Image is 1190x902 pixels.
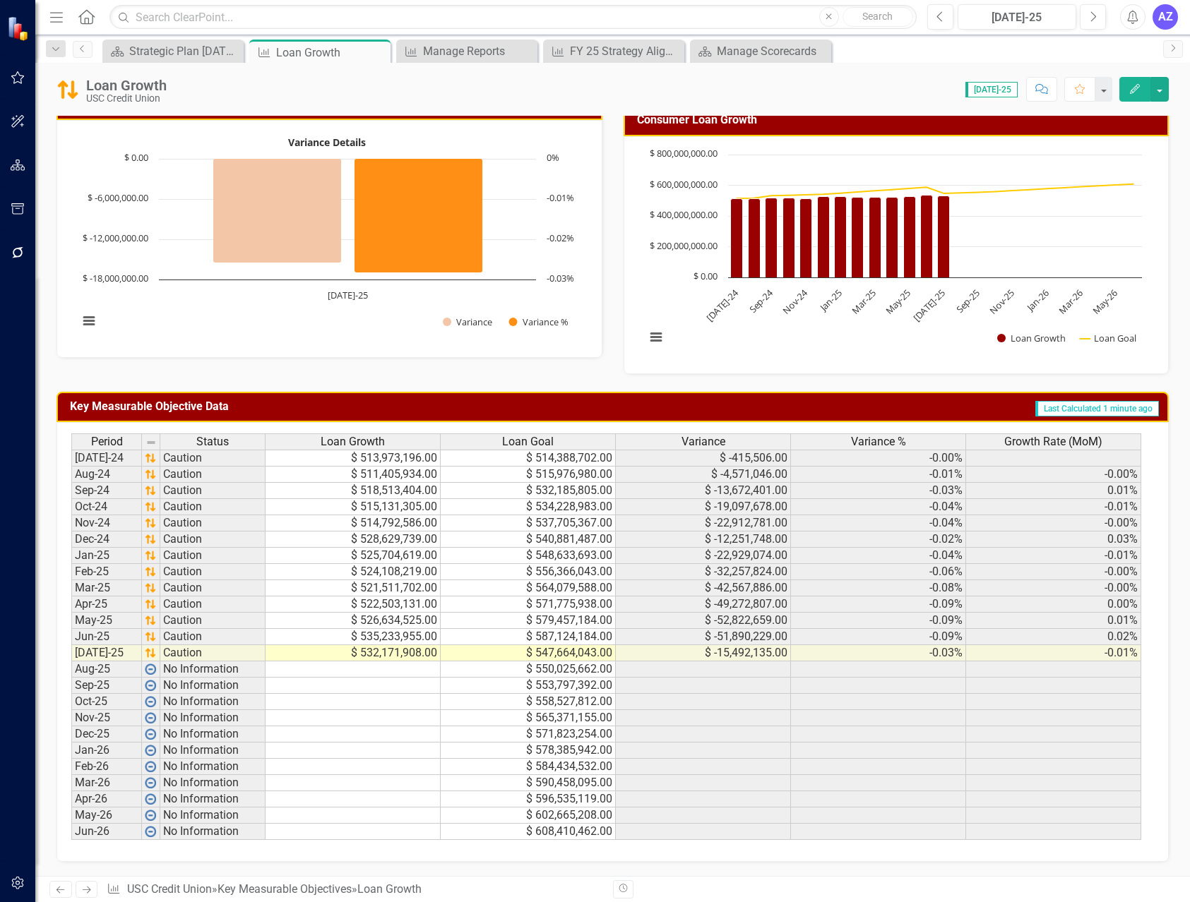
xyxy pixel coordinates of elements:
td: $ 521,511,702.00 [266,580,441,596]
td: No Information [160,742,266,759]
td: $ 532,185,805.00 [441,483,616,499]
path: Mar-25, 521,511,702. Loan Growth. [869,197,881,277]
img: 7u2iTZrTEZ7i9oDWlPBULAqDHDmR3vKCs7My6dMMCIpfJOwzDMAzDMBH4B3+rbZfrisroAAAAAElFTkSuQmCC [145,615,156,626]
td: $ -52,822,659.00 [616,613,791,629]
div: Loan Growth [276,44,387,61]
td: $ 558,527,812.00 [441,694,616,710]
td: -0.01% [791,467,966,483]
button: View chart menu, Variance Details [79,311,99,331]
td: No Information [160,661,266,678]
td: -0.00% [966,515,1141,531]
td: Dec-24 [71,531,142,548]
img: 7u2iTZrTEZ7i9oDWlPBULAqDHDmR3vKCs7My6dMMCIpfJOwzDMAzDMBH4B3+rbZfrisroAAAAAElFTkSuQmCC [145,501,156,512]
div: Loan Growth [357,882,422,896]
path: Jul-25, -15,492,135. Variance. [213,159,341,263]
span: Search [862,11,893,22]
g: Variance %, series 2 of 2 with 1 data point. Y axis, values. [159,159,482,272]
td: -0.01% [966,645,1141,661]
text: $ -18,000,000.00 [83,272,148,284]
text: -0.03% [547,272,574,284]
td: -0.00% [966,564,1141,580]
span: Variance % [851,435,906,448]
button: Show Loan Goal [1080,332,1136,344]
td: $ 596,535,119.00 [441,791,616,807]
img: wPkqUstsMhMTgAAAABJRU5ErkJggg== [145,745,156,756]
td: Aug-25 [71,661,142,678]
text: Jan-26 [1023,287,1051,315]
text: Jan-25 [816,287,844,315]
td: $ 534,228,983.00 [441,499,616,515]
td: -0.04% [791,499,966,515]
td: $ 532,171,908.00 [266,645,441,661]
td: $ 564,079,588.00 [441,580,616,596]
text: Sep-25 [953,287,982,315]
h3: Key Measurable Objective Data [70,400,680,413]
a: Key Measurable Objectives [218,882,352,896]
text: $ 400,000,000.00 [650,208,718,221]
td: -0.02% [791,531,966,548]
td: Caution [160,596,266,613]
td: $ 579,457,184.00 [441,613,616,629]
text: $ -12,000,000.00 [83,231,148,244]
button: Show Variance [443,315,493,328]
path: Jul-25, -0.02828766. Variance %. [355,159,482,272]
td: -0.03% [791,483,966,499]
span: Variance [682,435,725,448]
td: Feb-25 [71,564,142,580]
td: No Information [160,791,266,807]
td: $ 548,633,693.00 [441,548,616,564]
text: Mar-26 [1055,287,1085,316]
td: $ 537,705,367.00 [441,515,616,531]
span: Loan Goal [502,435,554,448]
input: Search ClearPoint... [109,5,916,30]
td: -0.09% [791,629,966,645]
td: -0.01% [966,548,1141,564]
td: 0.01% [966,483,1141,499]
div: FY 25 Strategy Alignment Report - Parent / Child [570,42,681,60]
img: wPkqUstsMhMTgAAAABJRU5ErkJggg== [145,826,156,837]
span: Status [196,435,229,448]
img: 8DAGhfEEPCf229AAAAAElFTkSuQmCC [145,437,157,448]
img: 7u2iTZrTEZ7i9oDWlPBULAqDHDmR3vKCs7My6dMMCIpfJOwzDMAzDMBH4B3+rbZfrisroAAAAAElFTkSuQmCC [145,631,156,642]
img: 7u2iTZrTEZ7i9oDWlPBULAqDHDmR3vKCs7My6dMMCIpfJOwzDMAzDMBH4B3+rbZfrisroAAAAAElFTkSuQmCC [145,647,156,659]
text: Nov-24 [780,286,810,316]
td: May-26 [71,807,142,824]
span: Growth Rate (MoM) [1004,435,1102,448]
td: Jan-25 [71,548,142,564]
td: $ 535,233,955.00 [266,629,441,645]
div: Loan Growth [86,78,167,93]
td: $ -49,272,807.00 [616,596,791,613]
div: [DATE]-25 [963,9,1072,26]
td: -0.01% [966,499,1141,515]
td: Sep-25 [71,678,142,694]
a: Manage Scorecards [694,42,828,60]
text: Mar-25 [848,287,878,316]
td: Caution [160,613,266,629]
td: $ 526,634,525.00 [266,613,441,629]
div: Chart. Highcharts interactive chart. [638,148,1155,359]
div: USC Credit Union [86,93,167,104]
g: Variance, series 1 of 2 with 1 data point. Y axis, values. [159,159,341,263]
td: -0.00% [966,467,1141,483]
td: $ -42,567,886.00 [616,580,791,596]
td: $ 524,108,219.00 [266,564,441,580]
td: $ -22,912,781.00 [616,515,791,531]
td: $ 578,385,942.00 [441,742,616,759]
text: [DATE]-24 [703,286,741,324]
td: $ 514,388,702.00 [441,450,616,467]
path: Aug-24, 511,405,934. Loan Growth. [748,198,760,277]
img: Caution [56,78,79,101]
td: -0.04% [791,515,966,531]
td: Caution [160,499,266,515]
td: $ -15,492,135.00 [616,645,791,661]
path: Sep-24, 518,513,404. Loan Growth. [765,198,777,277]
td: $ -13,672,401.00 [616,483,791,499]
text: Sep-24 [746,286,775,315]
text: May-26 [1089,287,1119,317]
td: $ 602,665,208.00 [441,807,616,824]
td: No Information [160,807,266,824]
td: No Information [160,694,266,710]
td: Apr-26 [71,791,142,807]
text: $ -6,000,000.00 [88,191,148,204]
td: $ 515,976,980.00 [441,467,616,483]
